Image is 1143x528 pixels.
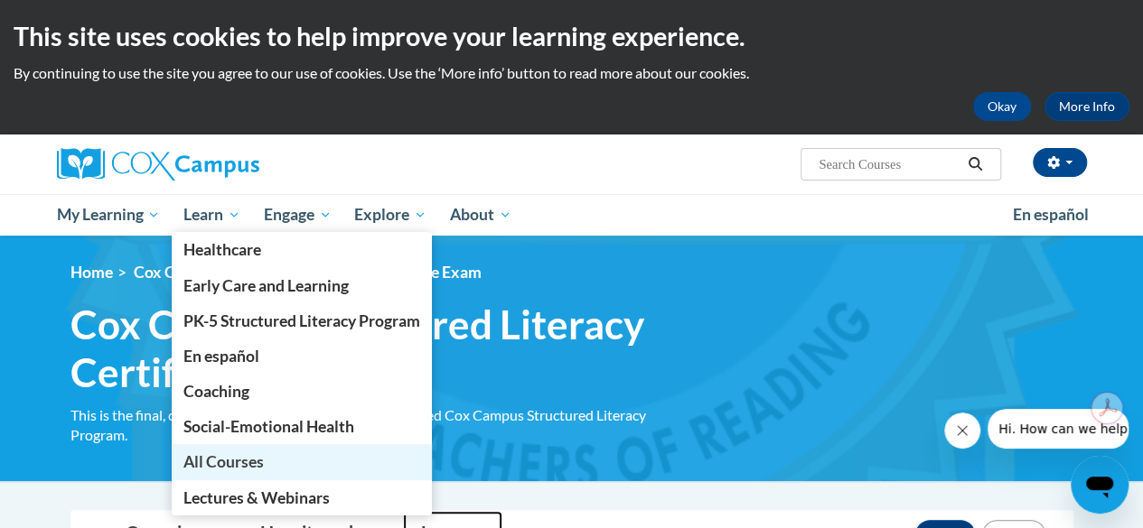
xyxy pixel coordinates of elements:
a: About [438,194,523,236]
a: All Courses [172,444,432,479]
span: Lectures & Webinars [183,488,330,507]
iframe: Message from company [988,409,1129,449]
a: En español [172,338,432,374]
span: Coaching [183,382,249,401]
a: My Learning [45,194,173,236]
span: Explore [354,204,426,226]
span: My Learning [56,204,160,226]
span: Hi. How can we help? [11,13,146,27]
img: Cox Campus [57,148,259,181]
a: PK-5 Structured Literacy Program [172,303,432,338]
span: Engage [264,204,332,226]
a: En español [1001,196,1101,234]
p: By continuing to use the site you agree to our use of cookies. Use the ‘More info’ button to read... [14,63,1129,83]
div: This is the final, comprehensive exam for the IDA-accredited Cox Campus Structured Literacy Program. [70,405,694,445]
span: Cox Campus Structured Literacy Certificate Exam [70,301,694,396]
span: En español [1013,205,1089,224]
a: Coaching [172,374,432,409]
a: Lectures & Webinars [172,480,432,515]
button: Account Settings [1033,148,1087,177]
a: Early Care and Learning [172,268,432,303]
a: Home [70,263,113,282]
span: En español [183,347,259,366]
span: Cox Campus Structured Literacy Certificate Exam [134,263,482,282]
span: About [450,204,511,226]
h2: This site uses cookies to help improve your learning experience. [14,18,1129,54]
iframe: Button to launch messaging window [1071,456,1129,514]
input: Search Courses [817,153,961,175]
span: All Courses [183,452,264,471]
a: More Info [1045,92,1129,121]
button: Okay [973,92,1031,121]
span: Social-Emotional Health [183,417,354,436]
span: Learn [183,204,240,226]
span: Early Care and Learning [183,276,349,295]
a: Healthcare [172,232,432,267]
a: Explore [342,194,438,236]
a: Social-Emotional Health [172,409,432,444]
a: Learn [172,194,252,236]
iframe: Close message [944,412,980,449]
div: Main menu [43,194,1101,236]
span: PK-5 Structured Literacy Program [183,311,420,330]
a: Cox Campus [57,148,382,181]
a: Engage [252,194,343,236]
button: Search [961,153,988,175]
span: Healthcare [183,240,261,259]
